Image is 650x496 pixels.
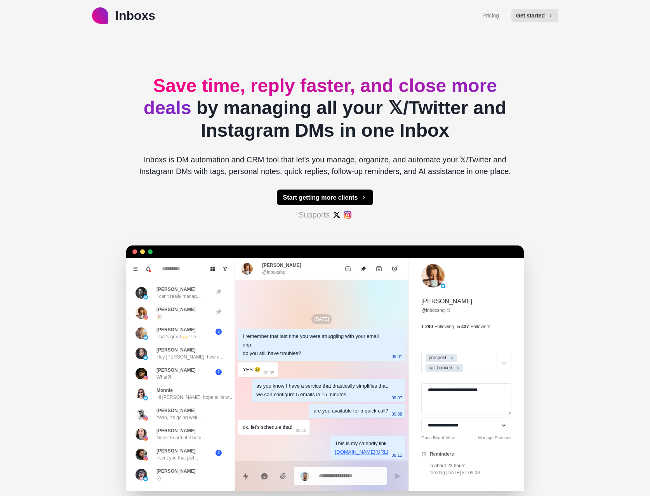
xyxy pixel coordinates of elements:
img: picture [136,408,147,420]
p: Hey [PERSON_NAME]! how a... [156,353,223,360]
img: picture [143,335,148,340]
img: picture [143,436,148,441]
div: call-booked [426,364,454,372]
div: as you know I have a service that drastically simplifies that. we can configure 5 emails in 15 mi... [256,382,388,399]
img: picture [143,416,148,421]
img: picture [136,348,147,359]
p: Reminders [430,451,454,458]
button: Quick replies [238,468,254,484]
p: 🎉 [156,313,162,320]
p: [PERSON_NAME] [156,407,196,414]
img: picture [421,264,445,287]
button: Send message [390,468,405,484]
p: 1 290 [421,323,433,330]
img: picture [136,388,147,400]
img: picture [143,315,148,320]
p: Followers [471,323,490,330]
button: Add reminder [387,261,402,277]
a: logoInboxs [92,6,155,25]
p: 09:11 [391,451,402,459]
p: Inboxs [115,6,155,25]
img: picture [143,355,148,360]
img: picture [136,428,147,440]
img: picture [143,477,148,481]
p: [PERSON_NAME] [156,468,196,475]
p: What?! [156,374,171,381]
img: picture [143,456,148,461]
p: Inboxs is DM automation and CRM tool that let's you manage, organize, and automate your 𝕏/Twitter... [132,154,518,177]
span: 2 [216,369,222,375]
button: Notifications [142,263,154,275]
button: Archive [371,261,387,277]
img: picture [241,263,253,275]
p: [DOMAIN_NAME][URL] [335,448,388,456]
p: Never heard of it befo... [156,434,205,441]
p: 09:01 [391,352,402,361]
img: picture [136,327,147,339]
div: This is my calendly link [335,439,388,456]
p: Supports [299,209,330,221]
p: [PERSON_NAME] [421,297,473,306]
img: picture [441,284,445,288]
p: [PERSON_NAME] [156,447,196,454]
p: torsdag [DATE] kl. 09:00 [429,469,480,476]
a: Pricing [482,12,499,20]
p: [PERSON_NAME] [262,262,301,269]
img: picture [136,469,147,480]
p: 09:07 [391,393,402,402]
button: Board View [207,263,219,275]
p: [PERSON_NAME] [156,346,196,353]
div: YES 😢 [243,365,261,374]
a: @inboxshq [421,307,451,314]
div: prospect [426,354,448,362]
p: That's great 🙌 Ple... [156,333,200,340]
a: Manage Statuses [478,435,511,441]
img: picture [143,376,148,380]
img: picture [143,295,148,299]
img: picture [300,472,309,481]
p: in about 23 hours [429,462,480,469]
p: [PERSON_NAME] [156,367,196,374]
img: picture [136,368,147,379]
button: Start getting more clients [277,190,374,205]
p: ;-) [156,475,161,482]
span: Save time, reply faster, and close more deals [144,75,497,118]
p: @inboxshq [262,269,285,276]
a: Open Board View [421,435,455,441]
img: # [333,211,341,219]
button: Unpin [356,261,371,277]
p: 09:05 [264,369,275,377]
img: picture [136,287,147,299]
img: # [344,211,351,219]
p: Yeah, it's going well... [156,414,201,421]
div: Remove call-booked [454,364,462,372]
p: [PERSON_NAME] [156,306,196,313]
button: Show unread conversations [219,263,231,275]
p: Hi [PERSON_NAME], hope all is w... [156,394,232,401]
p: I sent you that pict... [156,454,198,461]
div: I remember that last time you were struggling with your email drip. do you still have troubles? [243,332,388,358]
div: ok, let's schedule that! [243,423,292,432]
div: are you available for a quick call? [314,407,388,415]
button: Add media [275,468,291,484]
button: Mark as unread [340,261,356,277]
p: 09:10 [296,426,307,435]
p: [PERSON_NAME] [156,427,196,434]
img: picture [136,307,147,319]
button: Reply with AI [257,468,272,484]
p: Following [434,323,454,330]
p: 09:08 [391,410,402,418]
img: picture [136,449,147,460]
span: 3 [216,329,222,335]
div: Remove prospect [448,354,456,362]
button: Menu [129,263,142,275]
button: Get started [511,9,558,22]
p: [PERSON_NAME] [156,326,196,333]
p: [PERSON_NAME] [156,286,196,293]
img: logo [92,7,108,24]
p: 5 437 [457,323,469,330]
img: picture [143,396,148,400]
h2: by managing all your 𝕏/Twitter and Instagram DMs in one Inbox [132,75,518,142]
p: I can't really manag... [156,293,201,300]
span: 2 [216,450,222,456]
